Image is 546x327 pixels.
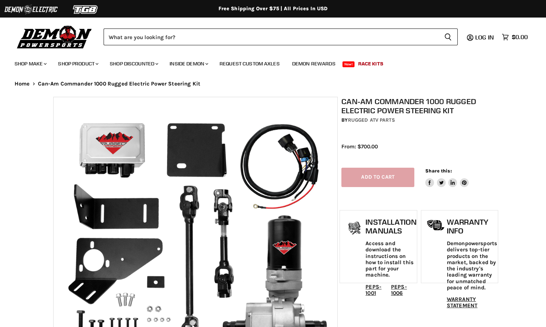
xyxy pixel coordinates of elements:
a: Inside Demon [164,56,213,71]
aside: Share this: [425,168,469,187]
h1: Installation Manuals [365,218,416,235]
img: Demon Electric Logo 2 [4,3,58,16]
a: Home [15,81,30,87]
a: Shop Make [9,56,51,71]
span: Log in [475,34,494,41]
span: Can-Am Commander 1000 Rugged Electric Power Steering Kit [38,81,200,87]
form: Product [104,28,458,45]
a: Log in [472,34,498,41]
span: From: $700.00 [341,143,378,150]
a: Race Kits [353,56,389,71]
a: Request Custom Axles [214,56,285,71]
img: install_manual-icon.png [345,220,364,238]
h1: Can-Am Commander 1000 Rugged Electric Power Steering Kit [341,97,496,115]
ul: Main menu [9,53,526,71]
p: Demonpowersports delivers top-tier products on the market, backed by the industry's leading warra... [447,240,497,291]
a: WARRANTY STATEMENT [447,296,477,309]
a: PEPS-1006 [391,284,407,296]
img: Demon Powersports [15,24,94,50]
a: Rugged ATV Parts [348,117,395,123]
img: warranty-icon.png [427,220,445,231]
p: Access and download the instructions on how to install this part for your machine. [365,240,416,278]
a: $0.00 [498,32,531,42]
span: Share this: [425,168,452,174]
h1: Warranty Info [447,218,497,235]
a: Demon Rewards [287,56,341,71]
a: Shop Discounted [104,56,163,71]
img: TGB Logo 2 [58,3,113,16]
a: PEPS-1001 [365,284,382,296]
button: Search [438,28,458,45]
div: by [341,116,496,124]
a: Shop Product [53,56,103,71]
input: Search [104,28,438,45]
span: $0.00 [512,34,528,41]
span: New! [342,61,355,67]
